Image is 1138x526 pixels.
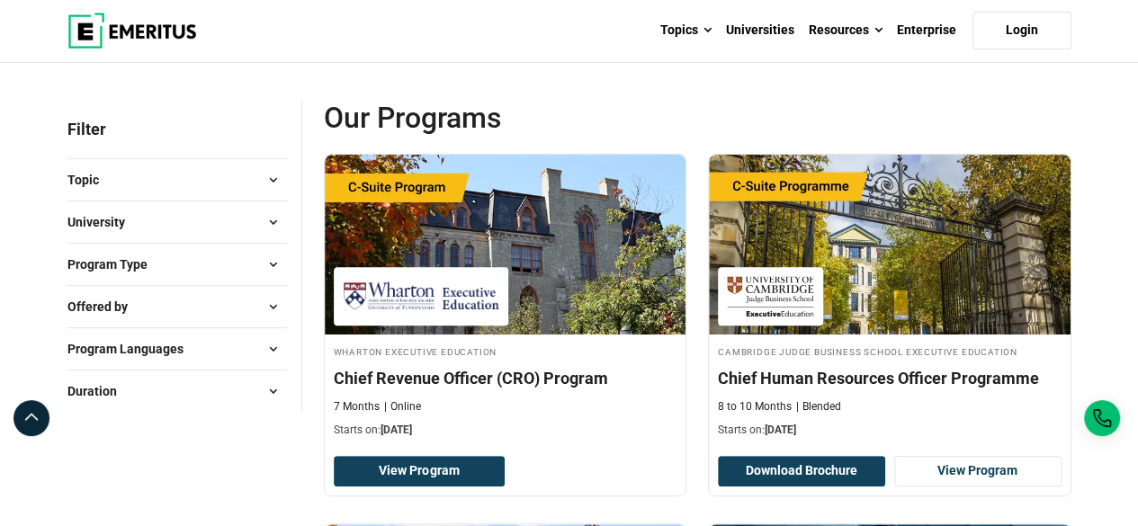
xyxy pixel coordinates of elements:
button: Topic [67,166,287,193]
p: Starts on: [334,423,677,438]
h4: Chief Revenue Officer (CRO) Program [334,367,677,389]
p: Starts on: [718,423,1062,438]
span: Offered by [67,297,142,316]
img: Cambridge Judge Business School Executive Education [727,276,814,316]
span: Program Type [67,254,162,274]
h4: Chief Human Resources Officer Programme [718,367,1062,389]
span: Duration [67,381,131,401]
a: Human Resources Course by Cambridge Judge Business School Executive Education - September 18, 202... [709,155,1071,448]
p: Filter [67,100,287,158]
p: 8 to 10 Months [718,399,792,415]
img: Wharton Executive Education [343,276,499,316]
span: Program Languages [67,339,198,359]
p: Online [384,399,421,415]
span: [DATE] [765,423,796,436]
img: Chief Revenue Officer (CRO) Program | Online Business Management Course [325,155,686,334]
span: Our Programs [324,100,698,136]
button: Program Type [67,251,287,278]
h4: Cambridge Judge Business School Executive Education [718,343,1062,359]
button: University [67,209,287,236]
h4: Wharton Executive Education [334,343,677,359]
a: View Program [334,456,506,486]
p: Blended [796,399,841,415]
button: Offered by [67,293,287,320]
a: Business Management Course by Wharton Executive Education - September 17, 2025 Wharton Executive ... [325,155,686,448]
p: 7 Months [334,399,380,415]
span: University [67,212,139,232]
img: Chief Human Resources Officer Programme | Online Human Resources Course [709,155,1071,334]
button: Download Brochure [718,456,885,486]
a: View Program [894,456,1062,486]
a: Login [972,12,1071,49]
span: [DATE] [381,423,412,436]
span: Topic [67,170,113,190]
button: Duration [67,378,287,405]
button: Program Languages [67,335,287,362]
